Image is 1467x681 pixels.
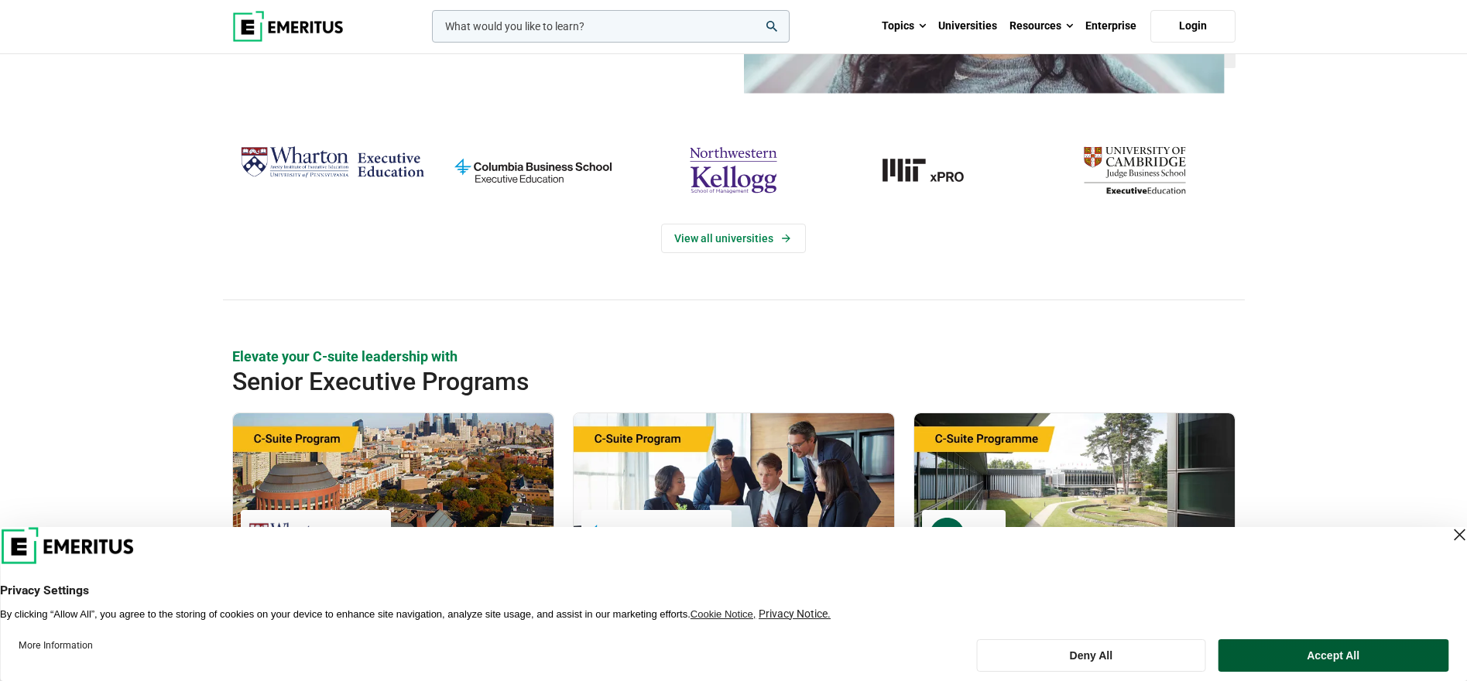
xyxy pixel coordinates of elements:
[661,224,806,253] a: View Universities
[914,413,1235,568] img: Chief Strategy Officer (CSO) Programme | Online Leadership Course
[574,413,894,666] a: Finance Course by Columbia Business School Executive Education - September 29, 2025 Columbia Busi...
[841,140,1027,200] a: MIT-xPRO
[240,140,425,186] img: Wharton Executive Education
[248,518,383,553] img: Wharton Executive Education
[641,140,826,200] img: northwestern-kellogg
[440,140,626,200] img: columbia-business-school
[232,366,1135,397] h2: Senior Executive Programs
[1042,140,1227,200] img: cambridge-judge-business-school
[432,10,790,43] input: woocommerce-product-search-field-0
[232,347,1236,366] p: Elevate your C-suite leadership with
[574,413,894,568] img: Chief Financial Officer Program | Online Finance Course
[233,413,554,666] a: Leadership Course by Wharton Executive Education - September 24, 2025 Wharton Executive Education...
[233,413,554,568] img: Global C-Suite Program | Online Leadership Course
[914,413,1235,666] a: Leadership Course by INSEAD Executive Education - October 14, 2025 INSEAD Executive Education INS...
[589,518,724,553] img: Columbia Business School Executive Education
[841,140,1027,200] img: MIT xPRO
[1150,10,1236,43] a: Login
[930,518,998,553] img: INSEAD Executive Education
